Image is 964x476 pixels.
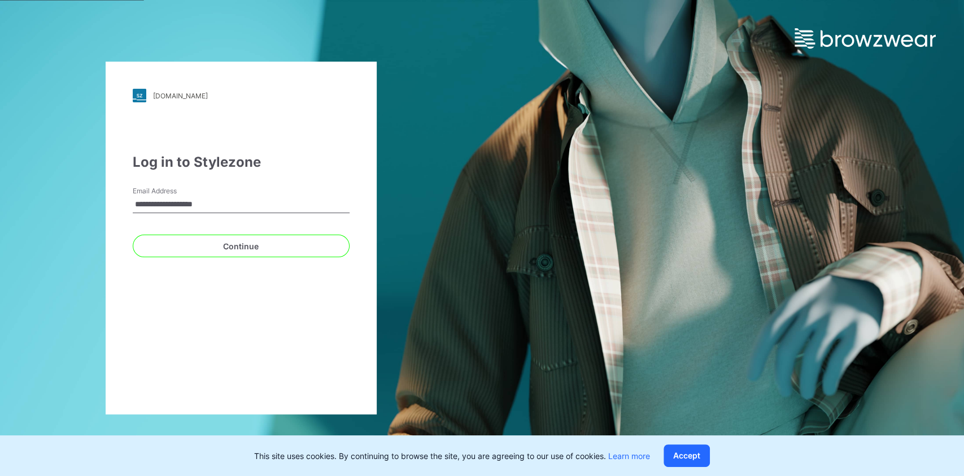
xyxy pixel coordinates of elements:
[153,92,208,100] div: [DOMAIN_NAME]
[664,444,710,467] button: Accept
[608,451,650,461] a: Learn more
[795,28,936,49] img: browzwear-logo.e42bd6dac1945053ebaf764b6aa21510.svg
[133,89,350,102] a: [DOMAIN_NAME]
[133,235,350,257] button: Continue
[254,450,650,462] p: This site uses cookies. By continuing to browse the site, you are agreeing to our use of cookies.
[133,89,146,102] img: stylezone-logo.562084cfcfab977791bfbf7441f1a819.svg
[133,186,212,196] label: Email Address
[133,152,350,172] div: Log in to Stylezone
